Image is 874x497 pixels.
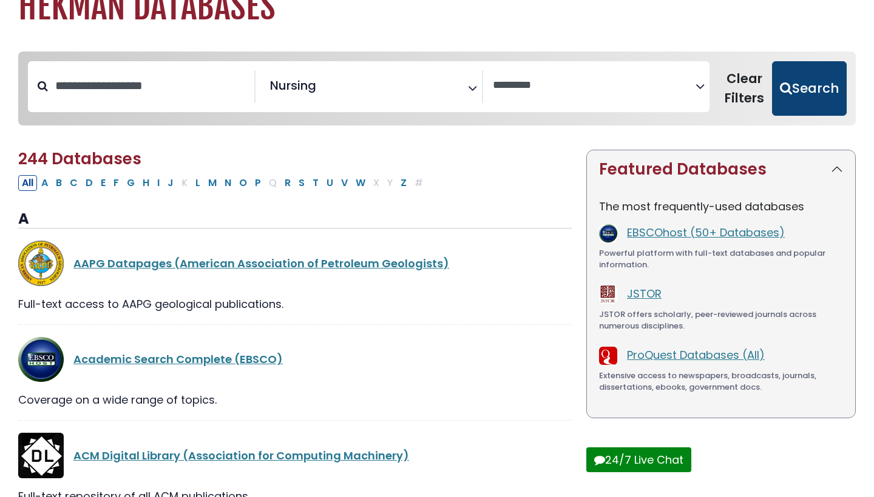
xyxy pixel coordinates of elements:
[123,175,138,191] button: Filter Results G
[627,286,662,301] a: JSTOR
[295,175,308,191] button: Filter Results S
[18,52,856,125] nav: Search filters
[599,370,843,393] div: Extensive access to newspapers, broadcasts, journals, dissertations, ebooks, government docs.
[139,175,153,191] button: Filter Results H
[270,76,316,95] span: Nursing
[281,175,294,191] button: Filter Results R
[205,175,220,191] button: Filter Results M
[717,61,772,116] button: Clear Filters
[97,175,109,191] button: Filter Results E
[221,175,235,191] button: Filter Results N
[337,175,351,191] button: Filter Results V
[599,247,843,271] div: Powerful platform with full-text databases and popular information.
[18,296,572,312] div: Full-text access to AAPG geological publications.
[599,198,843,215] p: The most frequently-used databases
[73,256,449,271] a: AAPG Datapages (American Association of Petroleum Geologists)
[397,175,410,191] button: Filter Results Z
[251,175,265,191] button: Filter Results P
[154,175,163,191] button: Filter Results I
[73,352,283,367] a: Academic Search Complete (EBSCO)
[82,175,97,191] button: Filter Results D
[323,175,337,191] button: Filter Results U
[18,175,37,191] button: All
[586,447,691,472] button: 24/7 Live Chat
[319,83,327,96] textarea: Search
[352,175,369,191] button: Filter Results W
[265,76,316,95] li: Nursing
[192,175,204,191] button: Filter Results L
[18,148,141,170] span: 244 Databases
[18,392,572,408] div: Coverage on a wide range of topics.
[772,61,847,116] button: Submit for Search Results
[164,175,177,191] button: Filter Results J
[309,175,322,191] button: Filter Results T
[38,175,52,191] button: Filter Results A
[627,347,765,362] a: ProQuest Databases (All)
[73,448,409,463] a: ACM Digital Library (Association for Computing Machinery)
[627,225,785,240] a: EBSCOhost (50+ Databases)
[18,175,428,190] div: Alpha-list to filter by first letter of database name
[110,175,123,191] button: Filter Results F
[235,175,251,191] button: Filter Results O
[587,150,855,188] button: Featured Databases
[493,79,696,92] textarea: Search
[52,175,66,191] button: Filter Results B
[66,175,81,191] button: Filter Results C
[48,76,254,96] input: Search database by title or keyword
[599,309,843,332] div: JSTOR offers scholarly, peer-reviewed journals across numerous disciplines.
[18,210,572,228] h3: A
